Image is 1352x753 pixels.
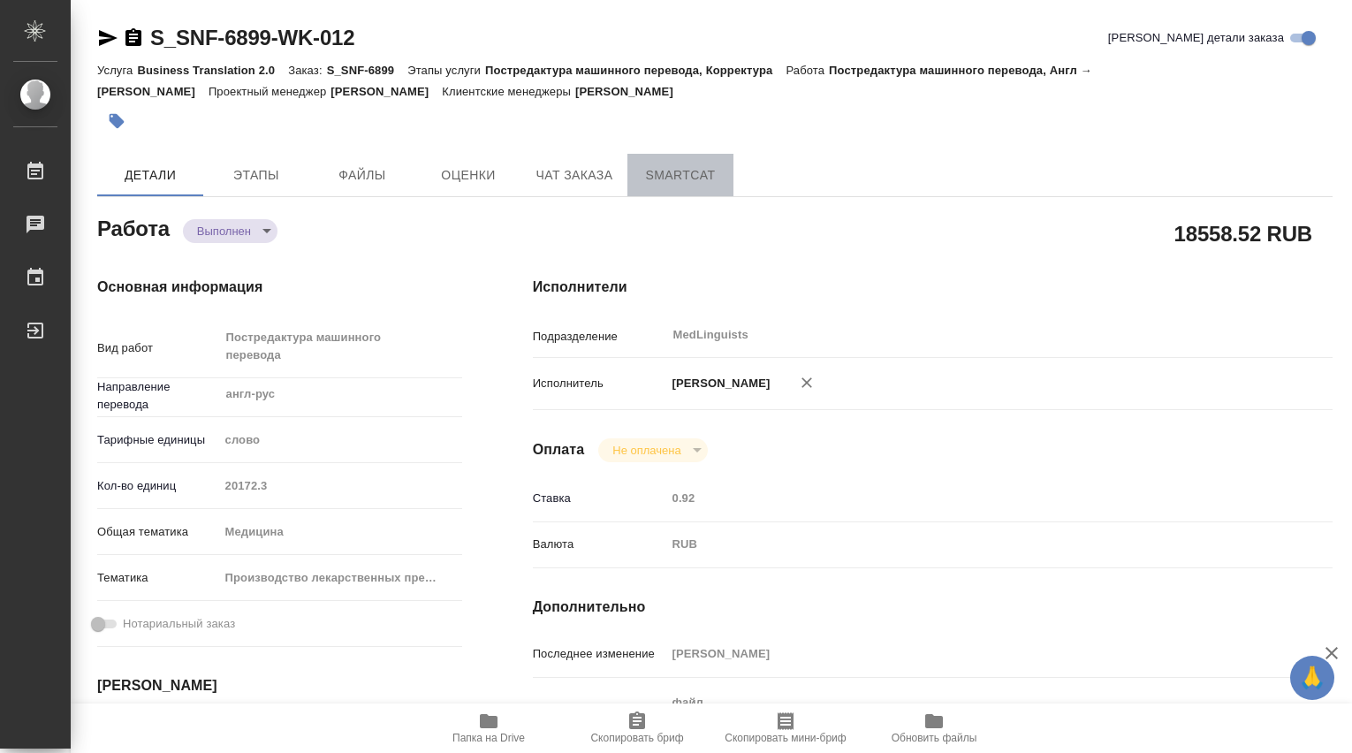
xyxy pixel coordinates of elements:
button: 🙏 [1290,656,1334,700]
div: Выполнен [183,219,277,243]
span: Детали [108,164,193,186]
p: Работа [786,64,829,77]
span: Папка на Drive [452,732,525,744]
span: Этапы [214,164,299,186]
button: Обновить файлы [860,704,1008,753]
p: Постредактура машинного перевода, Корректура [485,64,786,77]
p: [PERSON_NAME] [575,85,687,98]
div: слово [219,425,462,455]
span: Файлы [320,164,405,186]
button: Скопировать мини-бриф [711,704,860,753]
p: [PERSON_NAME] [330,85,442,98]
button: Выполнен [192,224,256,239]
p: Тарифные единицы [97,431,219,449]
span: SmartCat [638,164,723,186]
button: Скопировать ссылку [123,27,144,49]
p: Ставка [533,490,666,507]
p: Проектный менеджер [209,85,330,98]
p: Кол-во единиц [97,477,219,495]
span: Нотариальный заказ [123,615,235,633]
button: Папка на Drive [414,704,563,753]
span: Оценки [426,164,511,186]
span: Скопировать мини-бриф [725,732,846,744]
a: S_SNF-6899-WK-012 [150,26,354,49]
button: Скопировать ссылку для ЯМессенджера [97,27,118,49]
p: Последнее изменение [533,645,666,663]
div: Медицина [219,517,462,547]
span: Обновить файлы [892,732,977,744]
div: Производство лекарственных препаратов [219,563,462,593]
h2: 18558.52 RUB [1174,218,1312,248]
span: 🙏 [1297,659,1327,696]
input: Пустое поле [666,485,1266,511]
button: Не оплачена [607,443,686,458]
p: Этапы услуги [407,64,485,77]
button: Скопировать бриф [563,704,711,753]
span: [PERSON_NAME] детали заказа [1108,29,1284,47]
p: Вид работ [97,339,219,357]
p: Заказ: [288,64,326,77]
span: Чат заказа [532,164,617,186]
h2: Работа [97,211,170,243]
h4: Исполнители [533,277,1333,298]
h4: [PERSON_NAME] [97,675,462,696]
div: Выполнен [598,438,707,462]
h4: Основная информация [97,277,462,298]
p: Направление перевода [97,378,219,414]
input: Пустое поле [666,641,1266,666]
p: Подразделение [533,328,666,346]
p: S_SNF-6899 [327,64,408,77]
div: RUB [666,529,1266,559]
input: Пустое поле [219,473,462,498]
p: Business Translation 2.0 [137,64,288,77]
p: Клиентские менеджеры [442,85,575,98]
p: Тематика [97,569,219,587]
button: Добавить тэг [97,102,136,141]
p: Общая тематика [97,523,219,541]
p: Услуга [97,64,137,77]
p: Исполнитель [533,375,666,392]
p: [PERSON_NAME] [666,375,771,392]
h4: Дополнительно [533,597,1333,618]
h4: Оплата [533,439,585,460]
span: Скопировать бриф [590,732,683,744]
p: Валюта [533,536,666,553]
button: Удалить исполнителя [787,363,826,402]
